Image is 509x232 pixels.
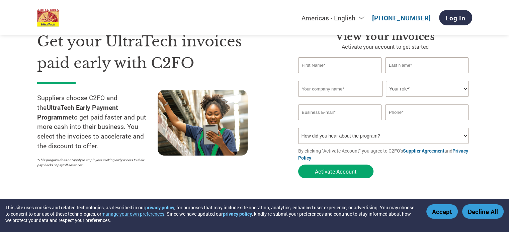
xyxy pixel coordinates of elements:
[298,97,469,102] div: Invalid company name or company name is too long
[426,204,458,219] button: Accept
[385,121,469,125] div: Inavlid Phone Number
[372,14,431,22] a: [PHONE_NUMBER]
[298,148,468,161] a: Privacy Policy
[298,31,472,43] h3: View your invoices
[101,211,164,217] button: manage your own preferences
[298,74,382,78] div: Invalid first name or first name is too long
[439,10,472,25] a: Log In
[385,104,469,120] input: Phone*
[298,147,472,161] p: By clicking "Activate Account" you agree to C2FO's and
[298,104,382,120] input: Invalid Email format
[158,90,248,156] img: supply chain worker
[298,165,373,178] button: Activate Account
[37,9,59,27] img: UltraTech
[37,93,158,151] p: Suppliers choose C2FO and the to get paid faster and put more cash into their business. You selec...
[37,31,278,74] h1: Get your UltraTech invoices paid early with C2FO
[403,148,444,154] a: Supplier Agreement
[298,43,472,51] p: Activate your account to get started
[37,158,151,168] p: *This program does not apply to employees seeking early access to their paychecks or payroll adva...
[298,81,383,97] input: Your company name*
[5,204,417,223] div: This site uses cookies and related technologies, as described in our , for purposes that may incl...
[386,81,469,97] select: Title/Role
[298,121,382,125] div: Inavlid Email Address
[385,74,469,78] div: Invalid last name or last name is too long
[223,211,252,217] a: privacy policy
[385,57,469,73] input: Last Name*
[298,57,382,73] input: First Name*
[145,204,174,211] a: privacy policy
[462,204,504,219] button: Decline All
[37,103,118,121] strong: UltraTech Early Payment Programme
